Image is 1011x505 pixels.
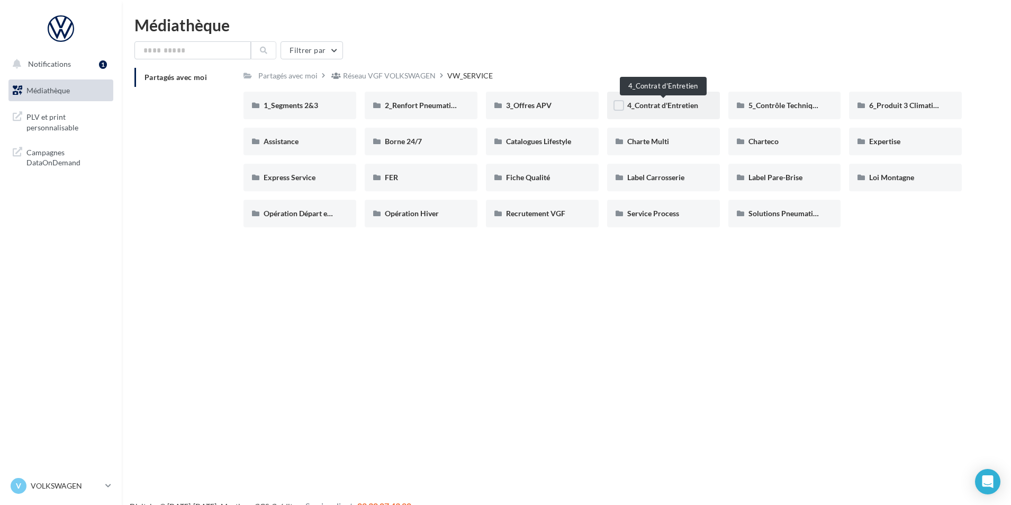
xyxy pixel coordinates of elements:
span: 5_Contrôle Technique offert [748,101,841,110]
span: Assistance [264,137,299,146]
span: Fiche Qualité [506,173,550,182]
div: Médiathèque [134,17,998,33]
span: Express Service [264,173,315,182]
a: PLV et print personnalisable [6,105,115,137]
span: Opération Hiver [385,209,439,218]
span: Label Carrosserie [627,173,684,182]
div: 1 [99,60,107,69]
span: Label Pare-Brise [748,173,802,182]
span: V [16,481,21,491]
span: FER [385,173,398,182]
div: Partagés avec moi [258,70,318,81]
span: 1_Segments 2&3 [264,101,318,110]
span: Solutions Pneumatiques [748,209,828,218]
a: Campagnes DataOnDemand [6,141,115,172]
button: Filtrer par [281,41,343,59]
span: Loi Montagne [869,173,914,182]
span: Opération Départ en Vacances [264,209,364,218]
span: 3_Offres APV [506,101,552,110]
div: VW_SERVICE [447,70,493,81]
span: Borne 24/7 [385,137,422,146]
span: Charteco [748,137,779,146]
span: 2_Renfort Pneumatiques [385,101,466,110]
span: Charte Multi [627,137,669,146]
a: V VOLKSWAGEN [8,476,113,496]
span: Partagés avec moi [145,73,207,82]
div: Réseau VGF VOLKSWAGEN [343,70,436,81]
span: PLV et print personnalisable [26,110,109,132]
div: Open Intercom Messenger [975,469,1000,494]
span: Notifications [28,59,71,68]
p: VOLKSWAGEN [31,481,101,491]
span: Recrutement VGF [506,209,565,218]
span: 6_Produit 3 Climatisation [869,101,953,110]
span: Campagnes DataOnDemand [26,145,109,168]
span: 4_Contrat d'Entretien [627,101,698,110]
span: Catalogues Lifestyle [506,137,571,146]
div: 4_Contrat d'Entretien [620,77,707,95]
span: Service Process [627,209,679,218]
button: Notifications 1 [6,53,111,75]
a: Médiathèque [6,79,115,102]
span: Expertise [869,137,900,146]
span: Médiathèque [26,86,70,95]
